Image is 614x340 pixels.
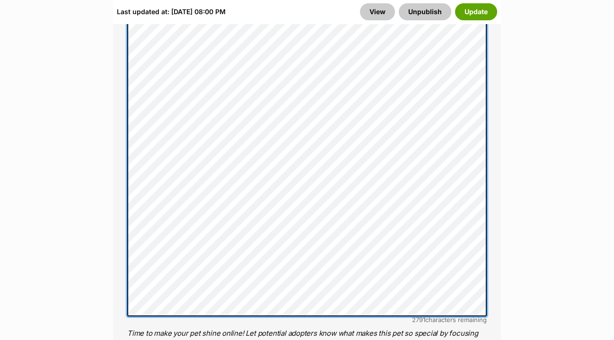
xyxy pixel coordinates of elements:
div: characters remaining [127,316,487,323]
a: View [360,3,395,20]
button: Unpublish [399,3,451,20]
div: Last updated at: [DATE] 08:00 PM [117,3,226,20]
span: 2791 [412,316,425,323]
button: Update [455,3,497,20]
